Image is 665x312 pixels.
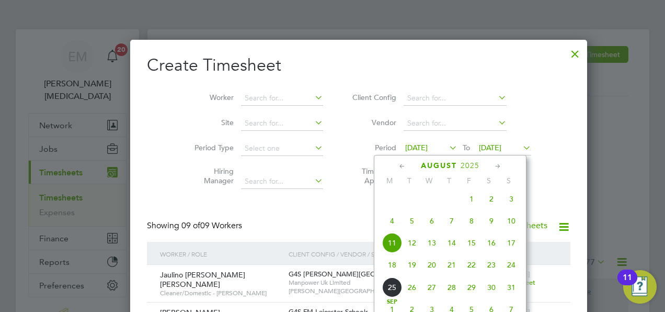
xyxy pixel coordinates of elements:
label: Timesheet Approver [349,166,396,185]
span: 17 [501,233,521,253]
span: 4 [382,211,402,231]
span: [DATE] [479,143,501,152]
span: T [439,176,459,185]
div: Worker / Role [157,242,286,266]
label: Period Type [187,143,234,152]
span: 29 [462,277,481,297]
span: 22 [462,255,481,275]
span: M [380,176,399,185]
span: 18 [382,255,402,275]
span: Sep [382,299,402,305]
span: To [460,141,473,154]
div: 11 [623,277,632,291]
div: Client Config / Vendor / Site [286,242,479,266]
label: Worker [187,93,234,102]
span: 14 [442,233,462,253]
label: Hiring Manager [187,166,234,185]
span: 2025 [461,161,479,170]
span: 16 [481,233,501,253]
span: [DATE] [405,143,428,152]
span: Jaulino [PERSON_NAME] [PERSON_NAME] [160,270,245,289]
input: Search for... [404,116,507,131]
input: Select one [241,141,323,156]
span: 7 [442,211,462,231]
label: Client Config [349,93,396,102]
span: 9 [481,211,501,231]
label: Vendor [349,118,396,127]
span: Manpower Uk Limited [289,278,477,287]
span: 23 [481,255,501,275]
span: F [459,176,479,185]
span: 25 [382,277,402,297]
span: 20 [422,255,442,275]
span: 19 [402,255,422,275]
span: 11 [382,233,402,253]
input: Search for... [404,91,507,106]
span: Cleaner/Domestic - [PERSON_NAME] [160,289,281,297]
span: 09 Workers [181,220,242,231]
span: 6 [422,211,442,231]
div: Showing [147,220,244,231]
span: 28 [442,277,462,297]
span: 15 [462,233,481,253]
h2: Create Timesheet [147,54,570,76]
span: 21 [442,255,462,275]
label: Period [349,143,396,152]
span: 27 [422,277,442,297]
button: Open Resource Center, 11 new notifications [623,270,657,304]
span: 10 [501,211,521,231]
span: 09 of [181,220,200,231]
span: T [399,176,419,185]
input: Search for... [241,174,323,189]
span: 8 [462,211,481,231]
input: Search for... [241,91,323,106]
span: 13 [422,233,442,253]
span: 3 [501,189,521,209]
span: 30 [481,277,501,297]
label: Site [187,118,234,127]
span: [PERSON_NAME][GEOGRAPHIC_DATA] [289,287,477,295]
span: 31 [501,277,521,297]
span: S [499,176,519,185]
span: 2 [481,189,501,209]
span: 5 [402,211,422,231]
span: 26 [402,277,422,297]
span: 1 [462,189,481,209]
span: W [419,176,439,185]
input: Search for... [241,116,323,131]
span: 24 [501,255,521,275]
span: 12 [402,233,422,253]
span: S [479,176,499,185]
span: August [421,161,457,170]
span: G4S [PERSON_NAME][GEOGRAPHIC_DATA] - Operational [289,270,472,278]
